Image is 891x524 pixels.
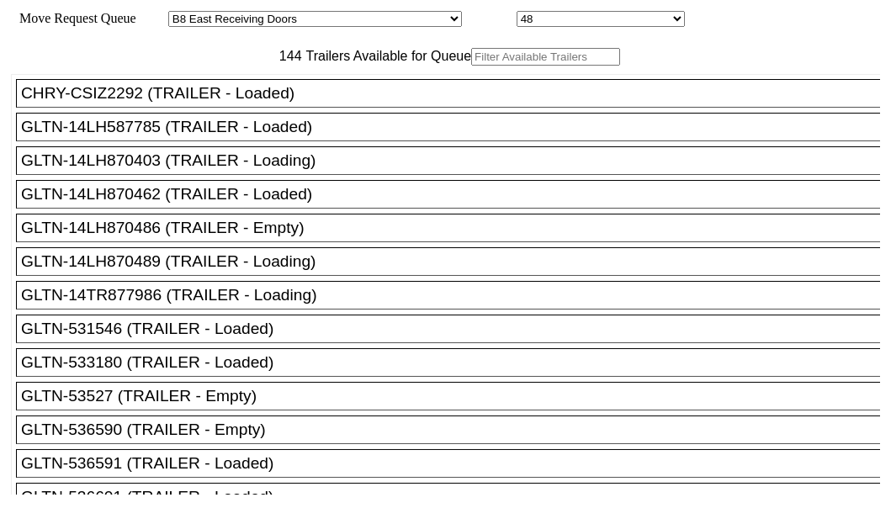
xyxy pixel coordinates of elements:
div: GLTN-531546 (TRAILER - Loaded) [21,320,890,338]
span: Trailers Available for Queue [302,49,472,63]
div: GLTN-14LH870462 (TRAILER - Loaded) [21,185,890,204]
input: Filter Available Trailers [471,48,620,66]
span: 144 [271,49,302,63]
div: GLTN-536590 (TRAILER - Empty) [21,421,890,439]
div: GLTN-14LH870403 (TRAILER - Loading) [21,151,890,170]
span: Area [139,11,165,25]
span: Location [465,11,513,25]
div: GLTN-14LH870489 (TRAILER - Loading) [21,252,890,271]
div: GLTN-14LH870486 (TRAILER - Empty) [21,219,890,237]
span: Move Request Queue [11,11,136,25]
div: CHRY-CSIZ2292 (TRAILER - Loaded) [21,84,890,103]
div: GLTN-53527 (TRAILER - Empty) [21,387,890,405]
div: GLTN-14LH587785 (TRAILER - Loaded) [21,118,890,136]
div: GLTN-536601 (TRAILER - Loaded) [21,488,890,506]
div: GLTN-536591 (TRAILER - Loaded) [21,454,890,473]
div: GLTN-533180 (TRAILER - Loaded) [21,353,890,372]
div: GLTN-14TR877986 (TRAILER - Loading) [21,286,890,304]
